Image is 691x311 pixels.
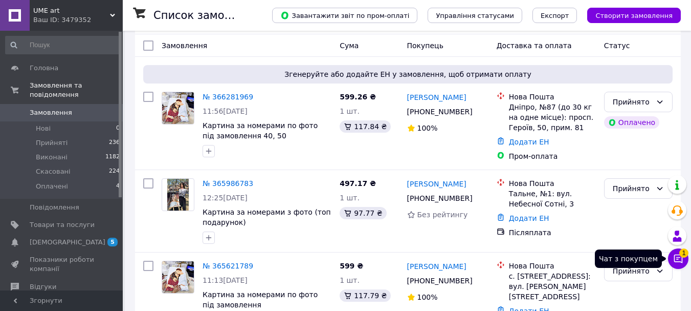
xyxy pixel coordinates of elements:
a: [PERSON_NAME] [407,92,466,102]
a: [PERSON_NAME] [407,261,466,272]
div: Чат з покупцем [595,250,662,268]
button: Експорт [532,8,577,23]
div: Оплачено [604,116,659,129]
span: 4 [116,182,120,191]
span: Нові [36,124,51,133]
img: Фото товару [162,92,194,124]
h1: Список замовлень [153,9,257,22]
a: Фото товару [162,261,194,294]
span: Доставка та оплата [497,42,572,50]
span: Експорт [541,12,569,19]
button: Чат з покупцем1 [668,248,688,269]
div: Ваш ID: 3479352 [33,15,123,25]
div: 117.84 ₴ [340,120,391,133]
span: Повідомлення [30,203,79,212]
a: Картина за номерами по фото під замовлення 40, 50 [203,121,318,140]
span: Прийняті [36,138,68,148]
a: Картина за номерами з фото (топ подарунок) [203,208,331,226]
span: 12:25[DATE] [203,194,248,202]
span: Замовлення [162,42,207,50]
span: 1 шт. [340,194,360,202]
a: Картина за номерами по фото під замовлення [203,291,318,309]
span: 1 шт. [340,276,360,284]
input: Пошук [5,36,121,54]
span: 5 [107,238,118,246]
div: Післяплата [509,227,596,238]
span: 100% [417,124,438,132]
span: 224 [109,167,120,176]
span: 497.17 ₴ [340,179,376,188]
a: Фото товару [162,178,194,211]
div: Прийнято [613,265,652,277]
span: Створити замовлення [595,12,673,19]
a: № 366281969 [203,93,253,101]
span: Управління статусами [436,12,514,19]
div: Прийнято [613,96,652,108]
span: Замовлення [30,108,72,117]
div: 97.77 ₴ [340,207,386,219]
div: Нова Пошта [509,178,596,189]
span: 100% [417,293,438,301]
div: [PHONE_NUMBER] [405,191,475,205]
div: Дніпро, №87 (до 30 кг на одне місце): просп. Героїв, 50, прим. 81 [509,102,596,133]
img: Фото товару [162,261,194,293]
span: 11:56[DATE] [203,107,248,115]
span: Виконані [36,153,68,162]
a: Додати ЕН [509,214,549,222]
div: Пром-оплата [509,151,596,161]
span: Покупець [407,42,443,50]
a: № 365621789 [203,262,253,270]
div: 117.79 ₴ [340,289,391,302]
a: Створити замовлення [577,11,681,19]
button: Створити замовлення [587,8,681,23]
span: Скасовані [36,167,71,176]
div: с. [STREET_ADDRESS]: вул. [PERSON_NAME][STREET_ADDRESS] [509,271,596,302]
a: № 365986783 [203,179,253,188]
span: 1 [679,248,688,258]
a: Додати ЕН [509,138,549,146]
button: Управління статусами [428,8,522,23]
span: Статус [604,42,630,50]
span: 0 [116,124,120,133]
div: [PHONE_NUMBER] [405,274,475,288]
span: Показники роботи компанії [30,255,95,274]
span: Головна [30,64,58,73]
span: 1182 [105,153,120,162]
img: Фото товару [167,179,189,211]
span: 11:13[DATE] [203,276,248,284]
span: 1 шт. [340,107,360,115]
span: Завантажити звіт по пром-оплаті [280,11,409,20]
span: Згенеруйте або додайте ЕН у замовлення, щоб отримати оплату [147,69,668,79]
span: Cума [340,42,359,50]
button: Завантажити звіт по пром-оплаті [272,8,417,23]
span: [DEMOGRAPHIC_DATA] [30,238,105,247]
div: Нова Пошта [509,261,596,271]
span: Товари та послуги [30,220,95,230]
span: Відгуки [30,282,56,292]
div: [PHONE_NUMBER] [405,105,475,119]
span: 236 [109,138,120,148]
div: Нова Пошта [509,92,596,102]
div: Прийнято [613,183,652,194]
span: 599 ₴ [340,262,363,270]
span: Без рейтингу [417,211,468,219]
span: Замовлення та повідомлення [30,81,123,99]
div: Тальне, №1: вул. Небесної Сотні, 3 [509,189,596,209]
span: UME art [33,6,110,15]
a: [PERSON_NAME] [407,179,466,189]
span: 599.26 ₴ [340,93,376,101]
span: Оплачені [36,182,68,191]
